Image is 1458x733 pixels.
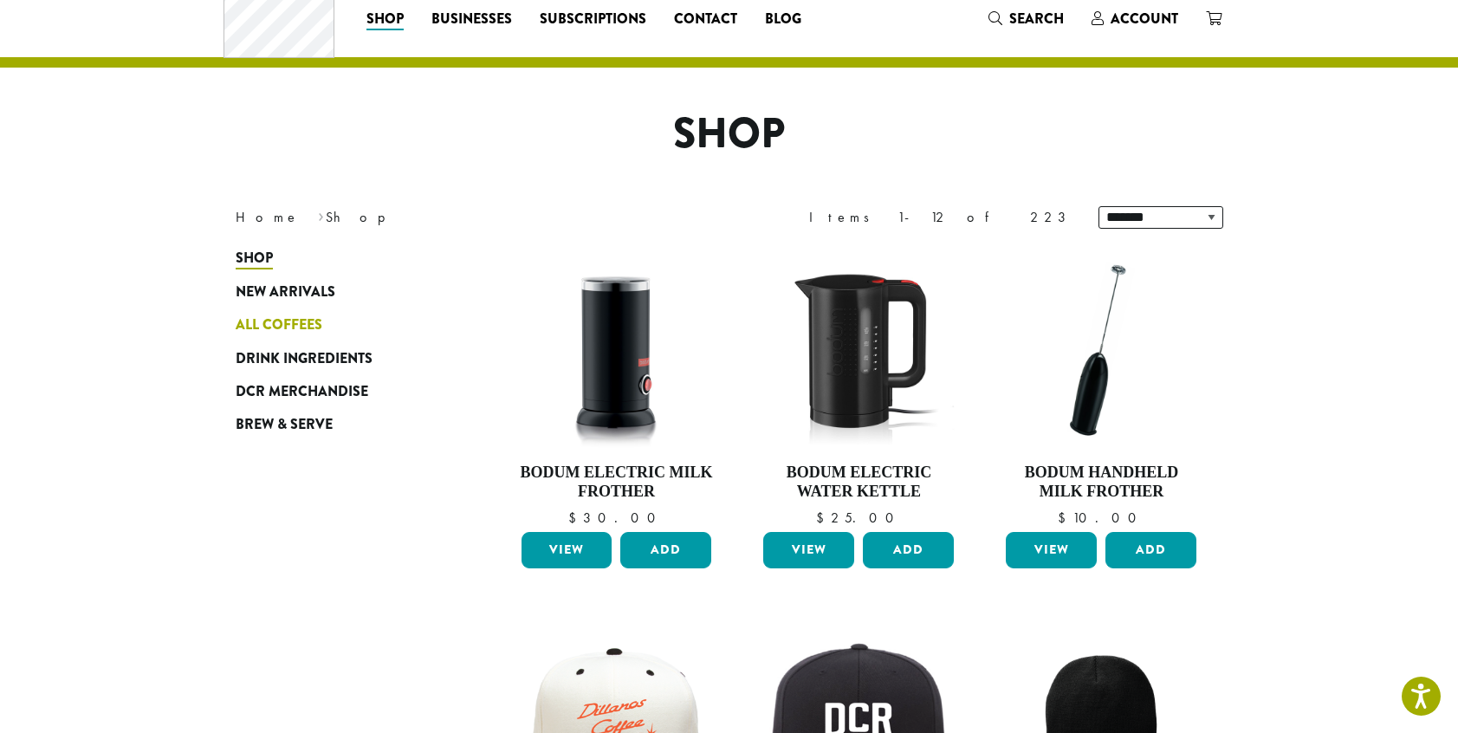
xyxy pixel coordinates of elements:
h1: Shop [223,109,1236,159]
span: New Arrivals [236,282,335,303]
span: Shop [366,9,404,30]
a: Home [236,208,300,226]
span: Search [1009,9,1064,29]
span: Subscriptions [540,9,646,30]
span: Businesses [431,9,512,30]
button: Add [863,532,954,568]
span: Shop [236,248,273,269]
a: Shop [353,5,418,33]
a: View [763,532,854,568]
h4: Bodum Electric Water Kettle [759,464,958,501]
a: Bodum Electric Milk Frother $30.00 [517,250,716,525]
div: Items 1-12 of 223 [809,207,1072,228]
span: $ [568,509,583,527]
span: Account [1111,9,1178,29]
img: DP3927.01-002.png [1001,250,1201,450]
a: View [1006,532,1097,568]
a: Search [975,4,1078,33]
a: New Arrivals [236,276,444,308]
span: Brew & Serve [236,414,333,436]
a: Brew & Serve [236,408,444,441]
a: All Coffees [236,308,444,341]
bdi: 10.00 [1058,509,1144,527]
bdi: 25.00 [816,509,902,527]
a: Drink Ingredients [236,341,444,374]
a: Shop [236,242,444,275]
span: › [318,201,324,228]
img: DP3955.01.png [759,250,958,450]
button: Add [620,532,711,568]
span: $ [1058,509,1072,527]
a: View [522,532,612,568]
span: DCR Merchandise [236,381,368,403]
span: Contact [674,9,737,30]
h4: Bodum Handheld Milk Frother [1001,464,1201,501]
h4: Bodum Electric Milk Frother [517,464,716,501]
bdi: 30.00 [568,509,664,527]
a: Bodum Electric Water Kettle $25.00 [759,250,958,525]
button: Add [1105,532,1196,568]
span: Drink Ingredients [236,348,373,370]
span: All Coffees [236,315,322,336]
span: Blog [765,9,801,30]
span: $ [816,509,831,527]
nav: Breadcrumb [236,207,703,228]
a: DCR Merchandise [236,375,444,408]
img: DP3954.01-002.png [516,250,716,450]
a: Bodum Handheld Milk Frother $10.00 [1001,250,1201,525]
